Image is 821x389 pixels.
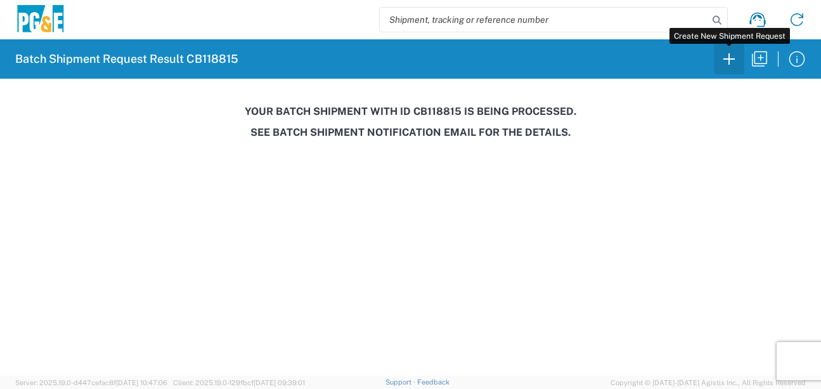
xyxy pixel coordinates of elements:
[15,379,167,386] span: Server: 2025.19.0-d447cefac8f
[9,126,812,138] h3: See Batch Shipment Notification email for the details.
[15,51,238,67] h2: Batch Shipment Request Result CB118815
[116,379,167,386] span: [DATE] 10:47:06
[173,379,305,386] span: Client: 2025.19.0-129fbcf
[385,378,417,386] a: Support
[380,8,708,32] input: Shipment, tracking or reference number
[417,378,449,386] a: Feedback
[254,379,305,386] span: [DATE] 09:39:01
[9,105,812,117] h3: Your batch shipment with id CB118815 is being processed.
[611,377,806,388] span: Copyright © [DATE]-[DATE] Agistix Inc., All Rights Reserved
[15,5,66,35] img: pge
